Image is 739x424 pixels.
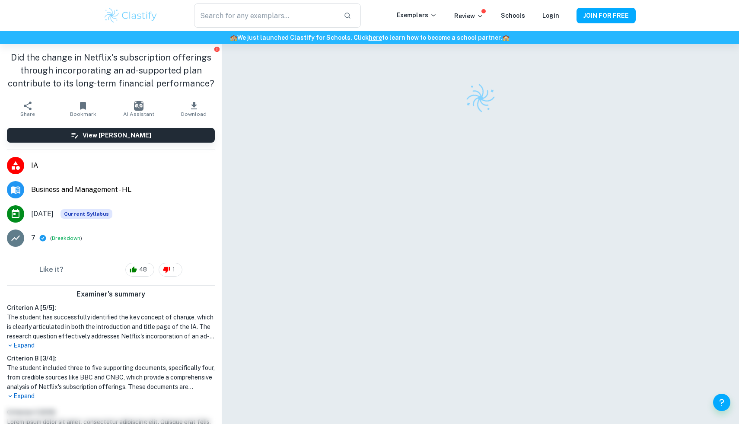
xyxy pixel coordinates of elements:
button: View [PERSON_NAME] [7,128,215,143]
span: 48 [134,265,152,274]
span: Download [181,111,207,117]
span: Bookmark [70,111,96,117]
div: This exemplar is based on the current syllabus. Feel free to refer to it for inspiration/ideas wh... [61,209,112,219]
h6: View [PERSON_NAME] [83,131,151,140]
h1: The student has successfully identified the key concept of change, which is clearly articulated i... [7,312,215,341]
h1: The student included three to five supporting documents, specifically four, from credible sources... [7,363,215,392]
h6: Criterion A [ 5 / 5 ]: [7,303,215,312]
p: 7 [31,233,35,243]
span: 🏫 [230,34,237,41]
span: Business and Management - HL [31,185,215,195]
img: Clastify logo [462,80,498,116]
div: 1 [159,263,182,277]
span: Share [20,111,35,117]
span: AI Assistant [123,111,154,117]
img: AI Assistant [134,101,143,111]
span: IA [31,160,215,171]
span: 🏫 [502,34,510,41]
span: [DATE] [31,209,54,219]
h1: Did the change in Netflix's subscription offerings through incorporating an ad-supported plan con... [7,51,215,90]
button: Download [166,97,222,121]
img: Clastify logo [103,7,158,24]
p: Review [454,11,484,21]
button: JOIN FOR FREE [577,8,636,23]
p: Expand [7,392,215,401]
span: 1 [168,265,180,274]
span: Current Syllabus [61,209,112,219]
p: Exemplars [397,10,437,20]
div: 48 [125,263,154,277]
h6: We just launched Clastify for Schools. Click to learn how to become a school partner. [2,33,737,42]
button: Help and Feedback [713,394,730,411]
span: ( ) [50,234,82,242]
button: Bookmark [55,97,111,121]
p: Expand [7,341,215,350]
a: Schools [501,12,525,19]
a: here [369,34,382,41]
input: Search for any exemplars... [194,3,337,28]
h6: Like it? [39,265,64,275]
h6: Examiner's summary [3,289,218,300]
button: AI Assistant [111,97,166,121]
h6: Criterion B [ 3 / 4 ]: [7,354,215,363]
a: Login [542,12,559,19]
button: Report issue [213,46,220,52]
button: Breakdown [52,234,80,242]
